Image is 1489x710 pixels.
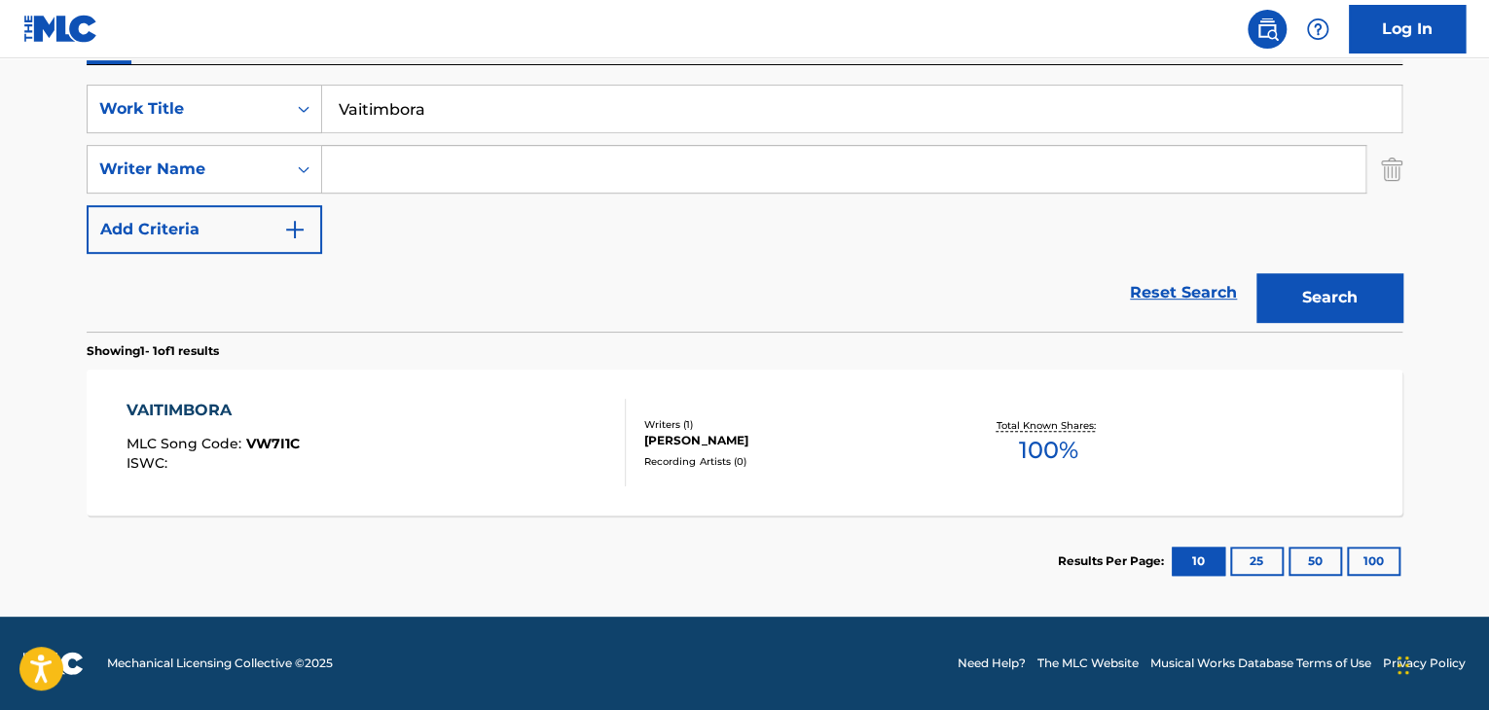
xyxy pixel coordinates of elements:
[99,97,274,121] div: Work Title
[1172,547,1225,576] button: 10
[87,370,1402,515] a: VAITIMBORAMLC Song Code:VW7I1CISWC:Writers (1)[PERSON_NAME]Recording Artists (0)Total Known Share...
[1255,18,1279,41] img: search
[246,435,300,452] span: VW7I1C
[1347,547,1400,576] button: 100
[1381,145,1402,194] img: Delete Criterion
[1306,18,1329,41] img: help
[1383,655,1466,672] a: Privacy Policy
[1398,636,1409,694] div: Drag
[644,417,938,432] div: Writers ( 1 )
[87,205,322,254] button: Add Criteria
[1058,552,1169,570] p: Results Per Page:
[1256,273,1402,322] button: Search
[127,399,300,422] div: VAITIMBORA
[644,432,938,449] div: [PERSON_NAME]
[1248,10,1287,49] a: Public Search
[87,342,219,360] p: Showing 1 - 1 of 1 results
[1349,5,1466,53] a: Log In
[1392,617,1489,710] iframe: Chat Widget
[1298,10,1337,49] div: Help
[958,655,1026,672] a: Need Help?
[99,158,274,181] div: Writer Name
[1289,547,1342,576] button: 50
[1230,547,1284,576] button: 25
[127,454,172,472] span: ISWC :
[644,454,938,469] div: Recording Artists ( 0 )
[996,418,1100,433] p: Total Known Shares:
[87,85,1402,332] form: Search Form
[1037,655,1139,672] a: The MLC Website
[23,652,84,675] img: logo
[127,435,246,452] span: MLC Song Code :
[1018,433,1077,468] span: 100 %
[23,15,98,43] img: MLC Logo
[283,218,307,241] img: 9d2ae6d4665cec9f34b9.svg
[1150,655,1371,672] a: Musical Works Database Terms of Use
[107,655,333,672] span: Mechanical Licensing Collective © 2025
[1120,271,1247,314] a: Reset Search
